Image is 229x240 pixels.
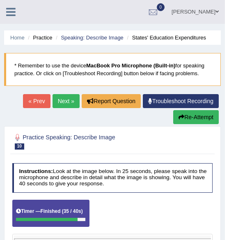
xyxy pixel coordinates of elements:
[10,35,25,41] a: Home
[64,208,81,214] b: 35 / 40s
[82,94,141,108] button: Report Question
[86,62,175,69] b: MacBook Pro Microphone (Built-in)
[19,168,53,174] b: Instructions:
[81,208,83,214] b: )
[41,208,61,214] b: Finished
[26,34,52,42] li: Practice
[16,209,82,214] h5: Timer —
[61,35,123,41] a: Speaking: Describe Image
[12,132,137,150] h2: Practice Speaking: Describe Image
[15,143,24,150] span: 10
[125,34,206,42] li: States' Education Expenditures
[173,110,219,124] button: Re-Attempt
[12,163,213,193] h4: Look at the image below. In 25 seconds, please speak into the microphone and describe in detail w...
[157,3,165,11] span: 0
[4,53,221,86] blockquote: * Remember to use the device for speaking practice. Or click on [Troubleshoot Recording] button b...
[53,94,80,108] a: Next »
[23,94,50,108] a: « Prev
[143,94,219,108] a: Troubleshoot Recording
[62,208,64,214] b: (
